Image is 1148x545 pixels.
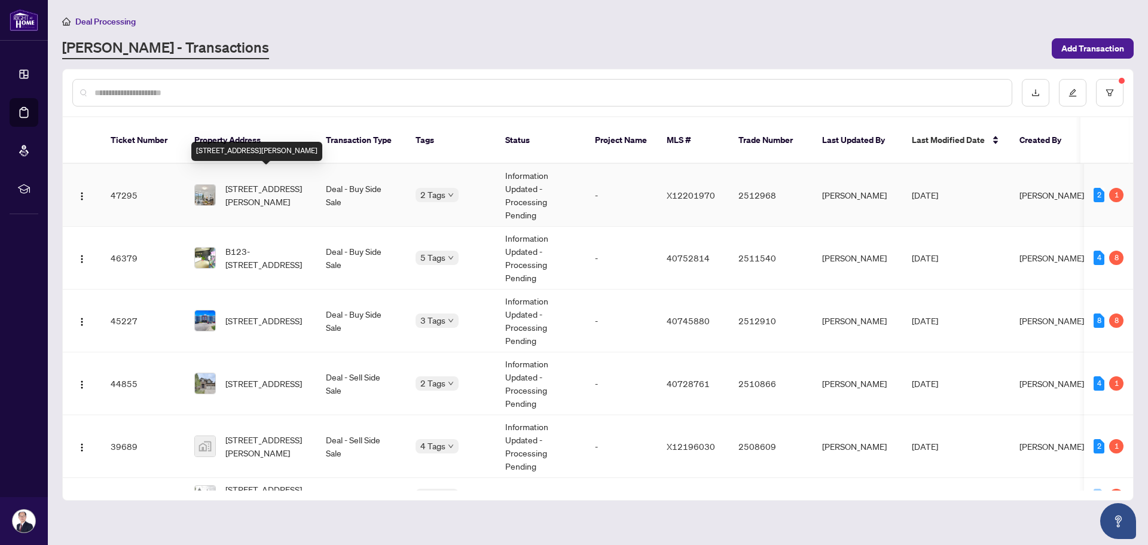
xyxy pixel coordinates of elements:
div: 1 [1109,376,1123,391]
th: Last Modified Date [902,117,1010,164]
img: Logo [77,191,87,201]
button: Logo [72,374,91,393]
img: thumbnail-img [195,248,215,268]
td: - [585,415,657,478]
button: Logo [72,486,91,506]
td: 39689 [101,415,185,478]
button: download [1022,79,1049,106]
td: Deal - Sell Side Sale [316,415,406,478]
div: 8 [1094,313,1104,328]
td: - [585,227,657,290]
img: Logo [77,254,87,264]
span: [DATE] [912,378,938,389]
div: 4 [1094,376,1104,391]
td: Information Updated - Processing Pending [496,164,585,227]
img: Profile Icon [13,510,35,532]
span: Deal Processing [75,16,136,27]
td: 2510866 [729,352,813,415]
span: 40752814 [667,252,710,263]
img: thumbnail-img [195,373,215,394]
span: [STREET_ADDRESS][PERSON_NAME] [225,483,307,509]
span: down [448,443,454,449]
span: down [448,318,454,324]
button: Logo [72,311,91,330]
th: Status [496,117,585,164]
span: 2 Tags [420,376,445,390]
td: Deal - Sell Side Sale [316,352,406,415]
span: [STREET_ADDRESS] [225,377,302,390]
td: [PERSON_NAME] [813,415,902,478]
td: 44855 [101,352,185,415]
td: - [585,290,657,352]
td: 45227 [101,290,185,352]
span: [DATE] [912,441,938,452]
span: 40728761 [667,378,710,389]
span: 40745880 [667,315,710,326]
span: 2 Tags [420,489,445,503]
th: Tags [406,117,496,164]
th: Transaction Type [316,117,406,164]
span: Add Transaction [1061,39,1124,58]
button: edit [1059,79,1086,106]
div: 0 [1094,489,1104,503]
button: Add Transaction [1052,38,1134,59]
td: 2512910 [729,290,813,352]
span: filter [1106,89,1114,97]
div: 1 [1109,439,1123,453]
span: 2 Tags [420,188,445,202]
td: 47295 [101,164,185,227]
td: Information Updated - Processing Pending [496,352,585,415]
span: 3 Tags [420,313,445,327]
span: B123-[STREET_ADDRESS] [225,245,307,271]
span: 4 Tags [420,439,445,453]
td: Listing [316,478,406,514]
td: 2511540 [729,227,813,290]
span: X12196030 [667,441,715,452]
span: down [448,380,454,386]
th: Last Updated By [813,117,902,164]
span: [DATE] [912,190,938,200]
th: Project Name [585,117,657,164]
td: Information Updated - Processing Pending [496,415,585,478]
div: 2 [1094,439,1104,453]
span: edit [1068,89,1077,97]
span: [PERSON_NAME] [1019,315,1084,326]
span: X12201970 [667,190,715,200]
div: 1 [1109,489,1123,503]
td: 28569 [101,478,185,514]
span: down [448,192,454,198]
span: [DATE] [912,252,938,263]
button: Logo [72,185,91,205]
span: [STREET_ADDRESS][PERSON_NAME] [225,433,307,459]
span: [STREET_ADDRESS] [225,314,302,327]
td: [PERSON_NAME] [813,352,902,415]
img: logo [10,9,38,31]
td: Information Updated - Processing Pending [496,290,585,352]
th: Property Address [185,117,316,164]
div: 8 [1109,313,1123,328]
span: [STREET_ADDRESS][PERSON_NAME] [225,182,307,208]
span: home [62,17,71,26]
img: thumbnail-img [195,436,215,456]
img: thumbnail-img [195,185,215,205]
button: Logo [72,248,91,267]
td: - [585,478,657,514]
span: [PERSON_NAME] [1019,441,1084,452]
button: Open asap [1100,503,1136,539]
span: [PERSON_NAME] [1019,252,1084,263]
div: 4 [1094,251,1104,265]
th: Ticket Number [101,117,185,164]
td: 2512968 [729,164,813,227]
td: Deal - Buy Side Sale [316,227,406,290]
button: filter [1096,79,1123,106]
div: 1 [1109,188,1123,202]
button: Logo [72,437,91,456]
img: Logo [77,443,87,452]
div: 8 [1109,251,1123,265]
td: Deal - Buy Side Sale [316,164,406,227]
td: [PERSON_NAME] [813,164,902,227]
td: Information Updated - Processing Pending [496,227,585,290]
td: - [496,478,585,514]
img: Logo [77,317,87,327]
span: download [1031,89,1040,97]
